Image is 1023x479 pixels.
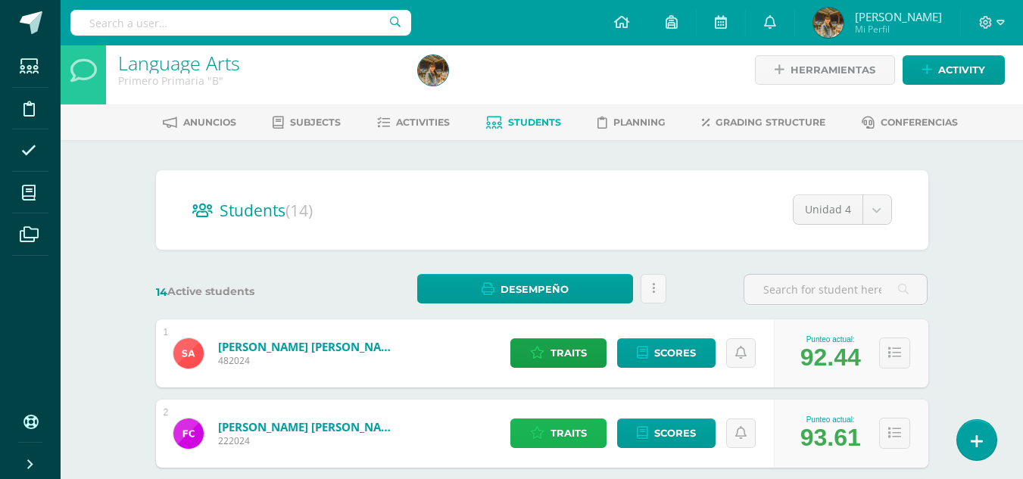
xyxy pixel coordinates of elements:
[118,50,240,76] a: Language Arts
[273,110,341,135] a: Subjects
[417,274,633,303] a: Desempeño
[164,407,169,418] div: 2
[716,117,825,128] span: Grading structure
[377,110,450,135] a: Activities
[654,339,696,367] span: Scores
[118,52,400,73] h1: Language Arts
[508,117,561,128] span: Students
[794,195,891,224] a: Unidad 4
[903,55,1005,85] a: Activity
[285,200,313,221] span: (14)
[218,434,400,447] span: 222024
[800,424,861,452] div: 93.61
[597,110,666,135] a: Planning
[800,344,861,372] div: 92.44
[617,338,716,368] a: Scores
[881,117,958,128] span: Conferencias
[800,335,861,344] div: Punteo actual:
[702,110,825,135] a: Grading structure
[744,275,927,304] input: Search for student here…
[791,56,875,84] span: Herramientas
[70,10,411,36] input: Search a user…
[501,275,569,303] span: Desempeño
[613,117,666,128] span: Planning
[218,339,400,354] a: [PERSON_NAME] [PERSON_NAME]
[163,110,236,135] a: Anuncios
[396,117,450,128] span: Activities
[550,339,587,367] span: Traits
[164,327,169,337] div: 1
[510,338,607,368] a: Traits
[755,55,895,85] a: Herramientas
[156,285,167,299] span: 14
[855,23,942,36] span: Mi Perfil
[800,415,861,424] div: Punteo actual:
[218,354,400,367] span: 482024
[617,418,716,448] a: Scores
[654,419,696,447] span: Scores
[938,56,985,84] span: Activity
[183,117,236,128] span: Anuncios
[418,55,448,86] img: 2dbaa8b142e8d6ddec163eea0aedc140.png
[855,9,942,24] span: [PERSON_NAME]
[862,110,958,135] a: Conferencias
[173,338,204,369] img: d4c0b68cd227eb3d1566ac7713dfa0da.png
[486,110,561,135] a: Students
[550,419,587,447] span: Traits
[813,8,844,38] img: 2dbaa8b142e8d6ddec163eea0aedc140.png
[173,418,204,449] img: e560f30e72f30b65b65cc426f7369897.png
[156,285,340,299] label: Active students
[805,195,851,224] span: Unidad 4
[290,117,341,128] span: Subjects
[220,200,313,221] span: Students
[118,73,400,88] div: Primero Primaria 'B'
[218,419,400,434] a: [PERSON_NAME] [PERSON_NAME]
[510,418,607,448] a: Traits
